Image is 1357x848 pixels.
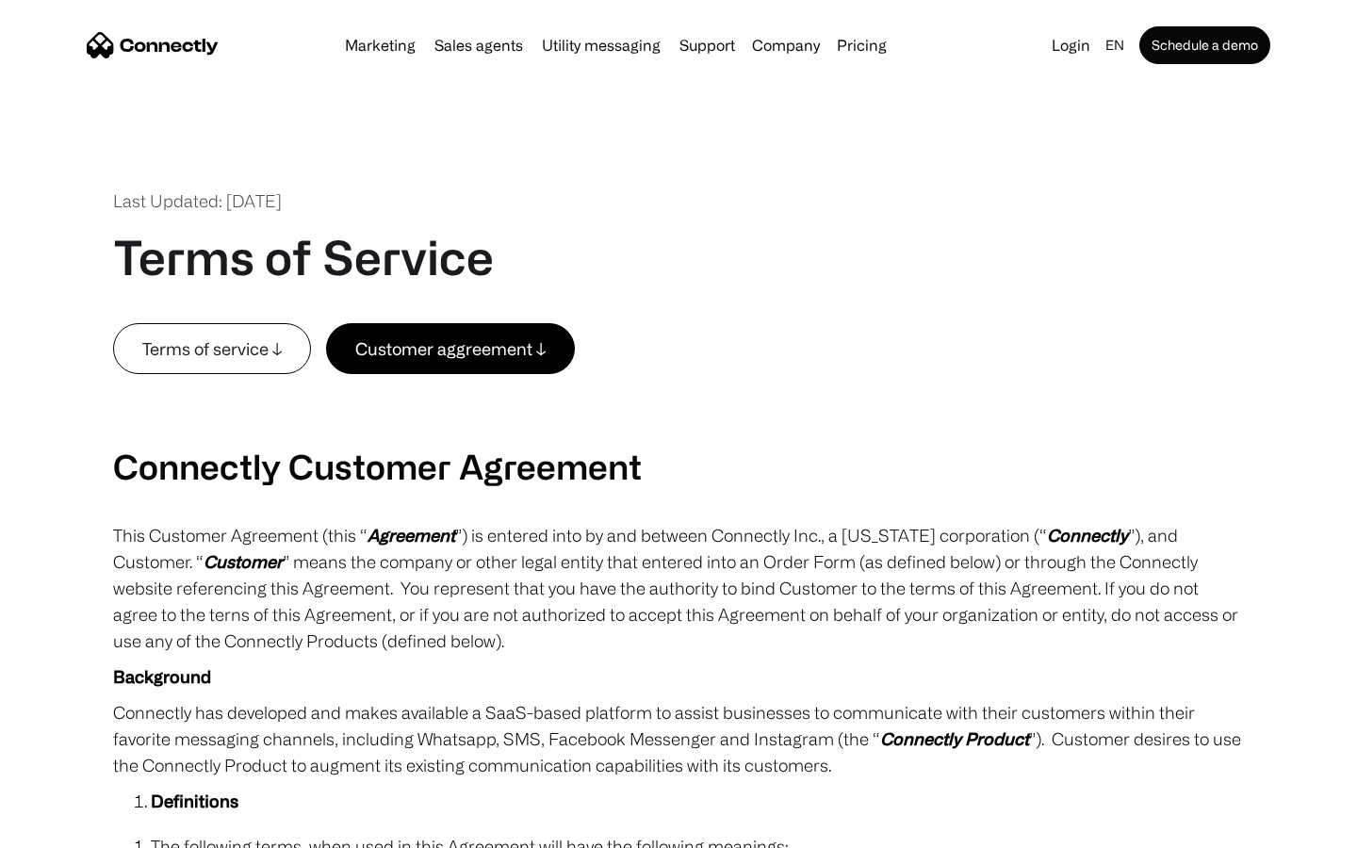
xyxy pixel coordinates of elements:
[368,526,455,545] em: Agreement
[113,667,211,686] strong: Background
[113,229,494,285] h1: Terms of Service
[113,188,282,214] div: Last Updated: [DATE]
[752,32,820,58] div: Company
[1139,26,1270,64] a: Schedule a demo
[113,446,1244,486] h2: Connectly Customer Agreement
[113,522,1244,654] p: This Customer Agreement (this “ ”) is entered into by and between Connectly Inc., a [US_STATE] co...
[534,38,668,53] a: Utility messaging
[113,374,1244,400] p: ‍
[829,38,894,53] a: Pricing
[151,791,238,810] strong: Definitions
[672,38,743,53] a: Support
[880,729,1029,748] em: Connectly Product
[355,335,546,362] div: Customer aggreement ↓
[19,813,113,841] aside: Language selected: English
[1047,526,1128,545] em: Connectly
[38,815,113,841] ul: Language list
[142,335,282,362] div: Terms of service ↓
[1105,32,1124,58] div: en
[113,410,1244,436] p: ‍
[204,552,283,571] em: Customer
[113,699,1244,778] p: Connectly has developed and makes available a SaaS-based platform to assist businesses to communi...
[337,38,423,53] a: Marketing
[1044,32,1098,58] a: Login
[427,38,531,53] a: Sales agents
